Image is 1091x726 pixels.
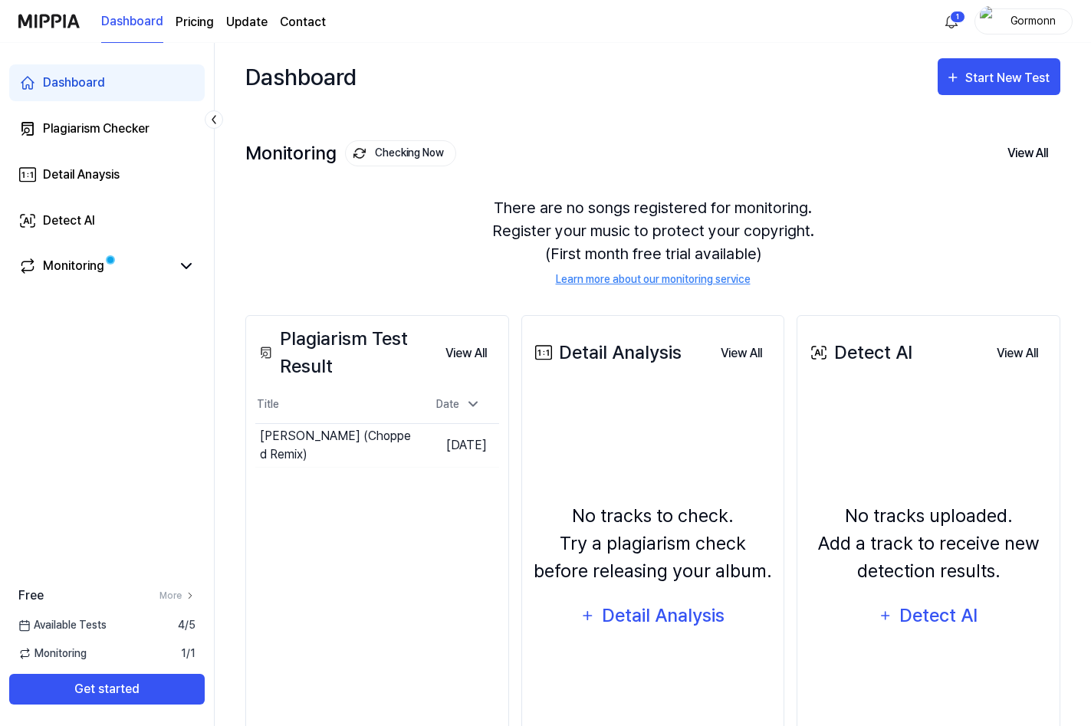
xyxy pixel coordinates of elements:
[807,502,1050,585] div: No tracks uploaded. Add a track to receive new detection results.
[418,423,499,467] td: [DATE]
[245,140,456,166] div: Monitoring
[9,64,205,101] a: Dashboard
[1003,12,1063,29] div: Gormonn
[807,339,912,366] div: Detect AI
[708,337,774,369] a: View All
[9,156,205,193] a: Detail Anaysis
[43,212,95,230] div: Detect AI
[101,1,163,43] a: Dashboard
[176,13,214,31] a: Pricing
[898,601,980,630] div: Detect AI
[18,257,171,275] a: Monitoring
[938,58,1060,95] button: Start New Test
[995,137,1060,169] button: View All
[18,646,87,662] span: Monitoring
[430,392,487,417] div: Date
[556,271,751,287] a: Learn more about our monitoring service
[245,58,357,95] div: Dashboard
[178,617,196,633] span: 4 / 5
[974,8,1073,34] button: profileGormonn
[600,601,725,630] div: Detail Analysis
[43,120,150,138] div: Plagiarism Checker
[245,178,1060,306] div: There are no songs registered for monitoring. Register your music to protect your copyright. (Fir...
[984,338,1050,369] button: View All
[43,74,105,92] div: Dashboard
[18,586,44,605] span: Free
[159,589,196,603] a: More
[260,427,418,464] div: [PERSON_NAME] (Chopped Remix)
[980,6,998,37] img: profile
[984,337,1050,369] a: View All
[181,646,196,662] span: 1 / 1
[531,502,775,585] div: No tracks to check. Try a plagiarism check before releasing your album.
[345,140,456,166] button: Checking Now
[9,110,205,147] a: Plagiarism Checker
[433,338,499,369] button: View All
[280,13,326,31] a: Contact
[433,337,499,369] a: View All
[43,166,120,184] div: Detail Anaysis
[255,325,433,380] div: Plagiarism Test Result
[570,597,734,634] button: Detail Analysis
[9,202,205,239] a: Detect AI
[226,13,268,31] a: Update
[43,257,104,275] div: Monitoring
[353,147,366,159] img: monitoring Icon
[942,12,961,31] img: 알림
[965,68,1053,88] div: Start New Test
[9,674,205,705] button: Get started
[939,9,964,34] button: 알림1
[708,338,774,369] button: View All
[950,11,965,23] div: 1
[255,386,418,423] th: Title
[531,339,682,366] div: Detail Analysis
[18,617,107,633] span: Available Tests
[869,597,988,634] button: Detect AI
